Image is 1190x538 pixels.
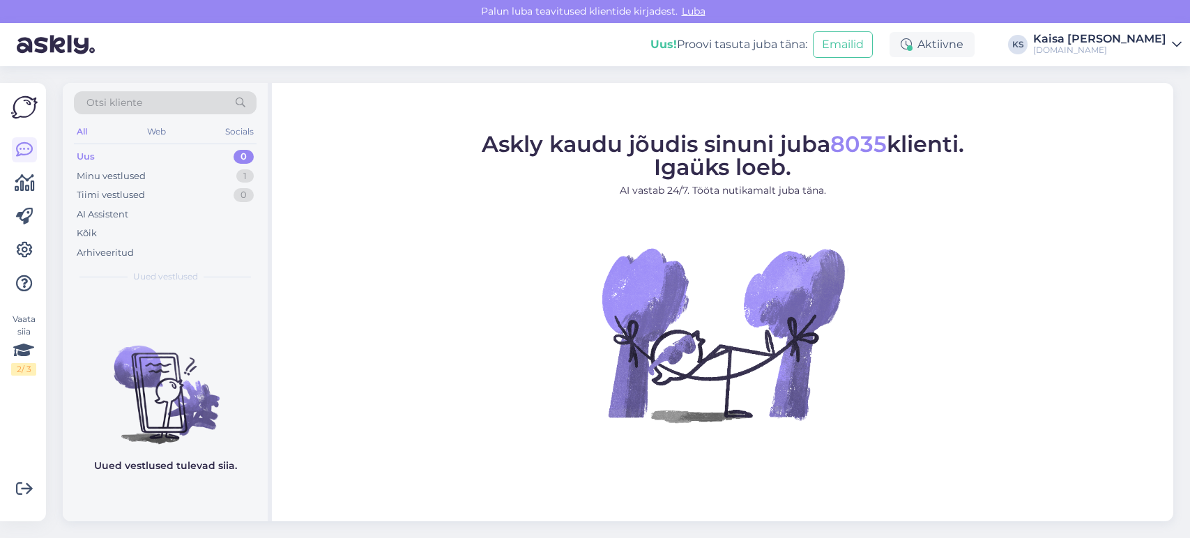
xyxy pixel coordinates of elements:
div: AI Assistent [77,208,128,222]
span: Uued vestlused [133,270,198,283]
div: Kaisa [PERSON_NAME] [1033,33,1166,45]
div: Kõik [77,226,97,240]
b: Uus! [650,38,677,51]
div: Uus [77,150,95,164]
div: 0 [234,188,254,202]
span: Luba [678,5,710,17]
span: Askly kaudu jõudis sinuni juba klienti. Igaüks loeb. [482,130,964,180]
div: [DOMAIN_NAME] [1033,45,1166,56]
div: Web [144,123,169,141]
img: Askly Logo [11,94,38,121]
div: 2 / 3 [11,363,36,376]
div: Minu vestlused [77,169,146,183]
div: 0 [234,150,254,164]
img: No Chat active [597,209,848,460]
span: 8035 [830,130,887,157]
div: Proovi tasuta juba täna: [650,36,807,53]
p: Uued vestlused tulevad siia. [94,459,237,473]
div: Socials [222,123,257,141]
div: Tiimi vestlused [77,188,145,202]
div: Aktiivne [890,32,975,57]
div: KS [1008,35,1028,54]
div: Vaata siia [11,313,36,376]
div: 1 [236,169,254,183]
button: Emailid [813,31,873,58]
a: Kaisa [PERSON_NAME][DOMAIN_NAME] [1033,33,1182,56]
div: Arhiveeritud [77,246,134,260]
img: No chats [63,321,268,446]
p: AI vastab 24/7. Tööta nutikamalt juba täna. [482,183,964,198]
div: All [74,123,90,141]
span: Otsi kliente [86,95,142,110]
